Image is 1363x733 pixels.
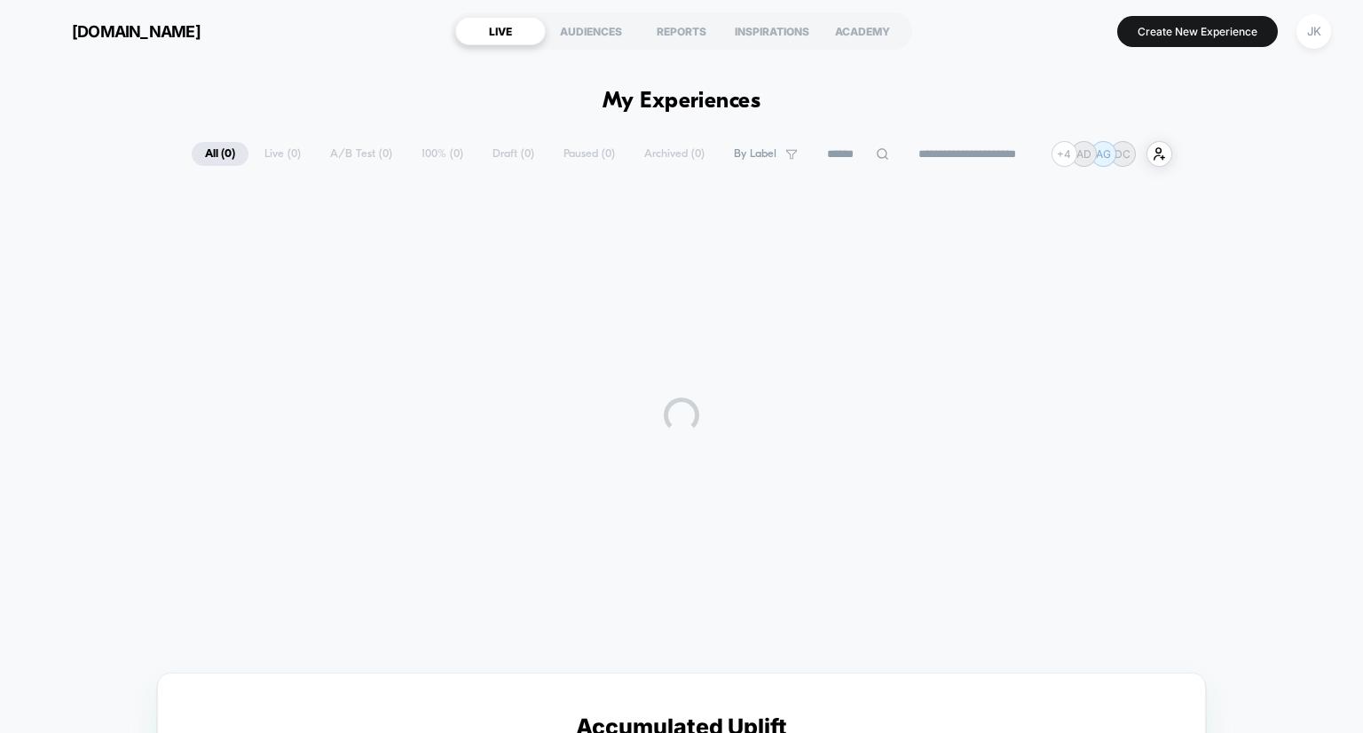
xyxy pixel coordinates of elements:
button: JK [1291,13,1336,50]
div: LIVE [455,17,546,45]
p: AG [1096,147,1111,161]
button: Create New Experience [1117,16,1278,47]
div: REPORTS [636,17,727,45]
span: By Label [734,147,776,161]
div: JK [1296,14,1331,49]
p: AD [1076,147,1091,161]
div: ACADEMY [817,17,908,45]
span: All ( 0 ) [192,142,248,166]
p: DC [1115,147,1131,161]
button: [DOMAIN_NAME] [27,17,206,45]
span: [DOMAIN_NAME] [72,22,201,41]
div: AUDIENCES [546,17,636,45]
h1: My Experiences [603,89,761,114]
div: INSPIRATIONS [727,17,817,45]
div: + 4 [1052,141,1077,167]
